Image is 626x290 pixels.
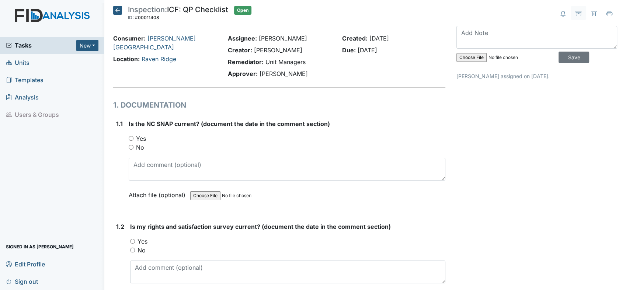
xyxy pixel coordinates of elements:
[254,46,302,54] span: [PERSON_NAME]
[227,58,263,66] strong: Remediator:
[559,52,589,63] input: Save
[227,70,257,77] strong: Approver:
[6,258,45,270] span: Edit Profile
[6,74,44,86] span: Templates
[130,223,391,230] span: Is my rights and satisfaction survey current? (document the date in the comment section)
[135,15,159,20] span: #00011408
[130,248,135,252] input: No
[227,46,252,54] strong: Creator:
[116,119,123,128] label: 1.1
[136,143,144,152] label: No
[227,35,257,42] strong: Assignee:
[369,35,389,42] span: [DATE]
[113,99,445,111] h1: 1. DOCUMENTATION
[113,35,196,51] a: [PERSON_NAME][GEOGRAPHIC_DATA]
[113,35,146,42] strong: Consumer:
[342,35,368,42] strong: Created:
[129,120,330,127] span: Is the NC SNAP current? (document the date in the comment section)
[259,70,307,77] span: [PERSON_NAME]
[6,276,38,287] span: Sign out
[128,5,167,14] span: Inspection:
[6,92,39,103] span: Analysis
[76,40,98,51] button: New
[234,6,251,15] span: Open
[128,15,134,20] span: ID:
[129,186,188,199] label: Attach file (optional)
[136,134,146,143] label: Yes
[128,6,228,22] div: ICF: QP Checklist
[258,35,307,42] span: [PERSON_NAME]
[116,222,124,231] label: 1.2
[138,237,147,246] label: Yes
[456,72,617,80] p: [PERSON_NAME] assigned on [DATE].
[6,241,74,252] span: Signed in as [PERSON_NAME]
[113,55,140,63] strong: Location:
[6,41,76,50] a: Tasks
[358,46,377,54] span: [DATE]
[130,239,135,244] input: Yes
[342,46,356,54] strong: Due:
[142,55,176,63] a: Raven Ridge
[6,57,29,69] span: Units
[129,136,133,141] input: Yes
[129,145,133,150] input: No
[138,246,146,255] label: No
[265,58,305,66] span: Unit Managers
